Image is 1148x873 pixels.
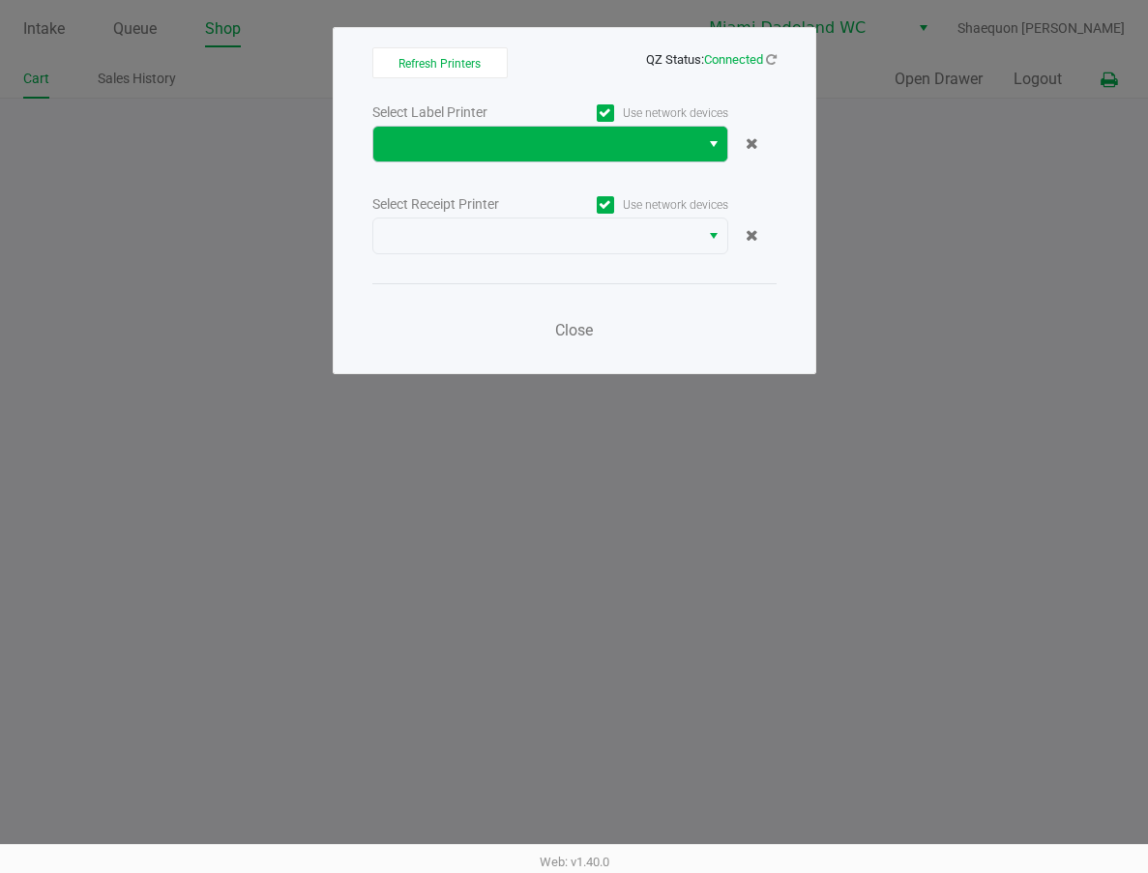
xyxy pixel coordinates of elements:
[550,196,728,214] label: Use network devices
[704,52,763,67] span: Connected
[372,194,550,215] div: Select Receipt Printer
[545,311,603,350] button: Close
[550,104,728,122] label: Use network devices
[372,102,550,123] div: Select Label Printer
[555,321,593,339] span: Close
[699,218,727,253] button: Select
[372,47,508,78] button: Refresh Printers
[398,57,481,71] span: Refresh Printers
[699,127,727,161] button: Select
[540,855,609,869] span: Web: v1.40.0
[646,52,777,67] span: QZ Status:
